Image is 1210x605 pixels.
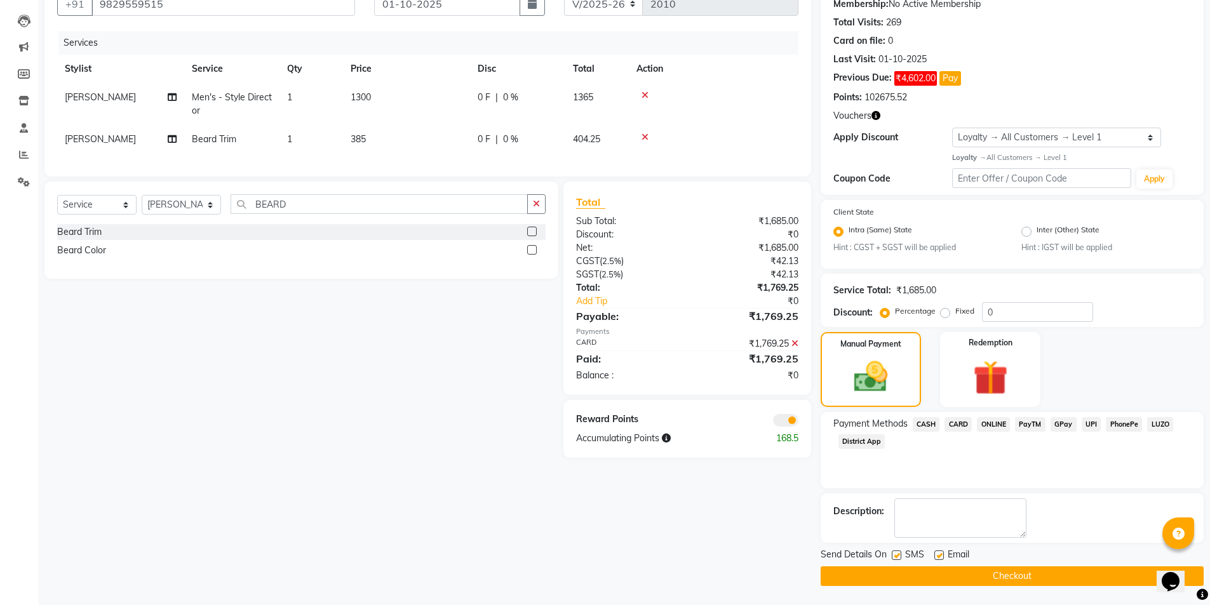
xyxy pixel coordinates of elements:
[952,152,1191,163] div: All Customers → Level 1
[687,351,808,366] div: ₹1,769.25
[952,168,1131,188] input: Enter Offer / Coupon Code
[687,337,808,350] div: ₹1,769.25
[833,16,884,29] div: Total Visits:
[565,55,629,83] th: Total
[1082,417,1101,432] span: UPI
[573,91,593,103] span: 1365
[279,55,343,83] th: Qty
[231,194,528,214] input: Search or Scan
[833,109,871,123] span: Vouchers
[495,91,498,104] span: |
[955,305,974,317] label: Fixed
[849,224,912,239] label: Intra (Same) State
[629,55,798,83] th: Action
[948,548,969,564] span: Email
[57,244,106,257] div: Beard Color
[567,309,687,324] div: Payable:
[1106,417,1142,432] span: PhonePe
[65,133,136,145] span: [PERSON_NAME]
[1136,170,1173,189] button: Apply
[833,206,874,218] label: Client State
[977,417,1010,432] span: ONLINE
[192,133,236,145] span: Beard Trim
[833,34,885,48] div: Card on file:
[57,55,184,83] th: Stylist
[573,133,600,145] span: 404.25
[576,269,599,280] span: SGST
[1051,417,1077,432] span: GPay
[1021,242,1191,253] small: Hint : IGST will be applied
[687,268,808,281] div: ₹42.13
[840,338,901,350] label: Manual Payment
[687,255,808,268] div: ₹42.13
[844,357,898,396] img: _cash.svg
[351,91,371,103] span: 1300
[478,133,490,146] span: 0 F
[864,91,907,104] div: 102675.52
[503,91,518,104] span: 0 %
[576,196,605,209] span: Total
[894,71,937,86] span: ₹4,602.00
[1037,224,1099,239] label: Inter (Other) State
[833,505,884,518] div: Description:
[687,215,808,228] div: ₹1,685.00
[65,91,136,103] span: [PERSON_NAME]
[287,133,292,145] span: 1
[821,548,887,564] span: Send Details On
[576,326,798,337] div: Payments
[962,356,1019,399] img: _gift.svg
[913,417,940,432] span: CASH
[905,548,924,564] span: SMS
[833,242,1003,253] small: Hint : CGST + SGST will be applied
[886,16,901,29] div: 269
[567,241,687,255] div: Net:
[567,432,747,445] div: Accumulating Points
[567,337,687,350] div: CARD
[478,91,490,104] span: 0 F
[944,417,972,432] span: CARD
[833,306,873,319] div: Discount:
[287,91,292,103] span: 1
[57,225,102,239] div: Beard Trim
[748,432,808,445] div: 168.5
[833,53,876,66] div: Last Visit:
[687,228,808,241] div: ₹0
[567,215,687,228] div: Sub Total:
[895,305,936,317] label: Percentage
[687,369,808,382] div: ₹0
[58,31,808,55] div: Services
[833,91,862,104] div: Points:
[192,91,272,116] span: Men's - Style Director
[939,71,961,86] button: Pay
[888,34,893,48] div: 0
[576,255,600,267] span: CGST
[602,256,621,266] span: 2.5%
[952,153,986,162] strong: Loyalty →
[708,295,808,308] div: ₹0
[602,269,621,279] span: 2.5%
[1147,417,1173,432] span: LUZO
[1157,554,1197,592] iframe: chat widget
[687,309,808,324] div: ₹1,769.25
[833,131,953,144] div: Apply Discount
[687,241,808,255] div: ₹1,685.00
[833,71,892,86] div: Previous Due:
[833,417,908,430] span: Payment Methods
[833,284,891,297] div: Service Total:
[896,284,936,297] div: ₹1,685.00
[343,55,470,83] th: Price
[495,133,498,146] span: |
[567,369,687,382] div: Balance :
[184,55,279,83] th: Service
[567,413,687,427] div: Reward Points
[470,55,565,83] th: Disc
[567,281,687,295] div: Total:
[969,337,1012,349] label: Redemption
[567,351,687,366] div: Paid:
[503,133,518,146] span: 0 %
[687,281,808,295] div: ₹1,769.25
[878,53,927,66] div: 01-10-2025
[567,268,687,281] div: ( )
[351,133,366,145] span: 385
[833,172,953,185] div: Coupon Code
